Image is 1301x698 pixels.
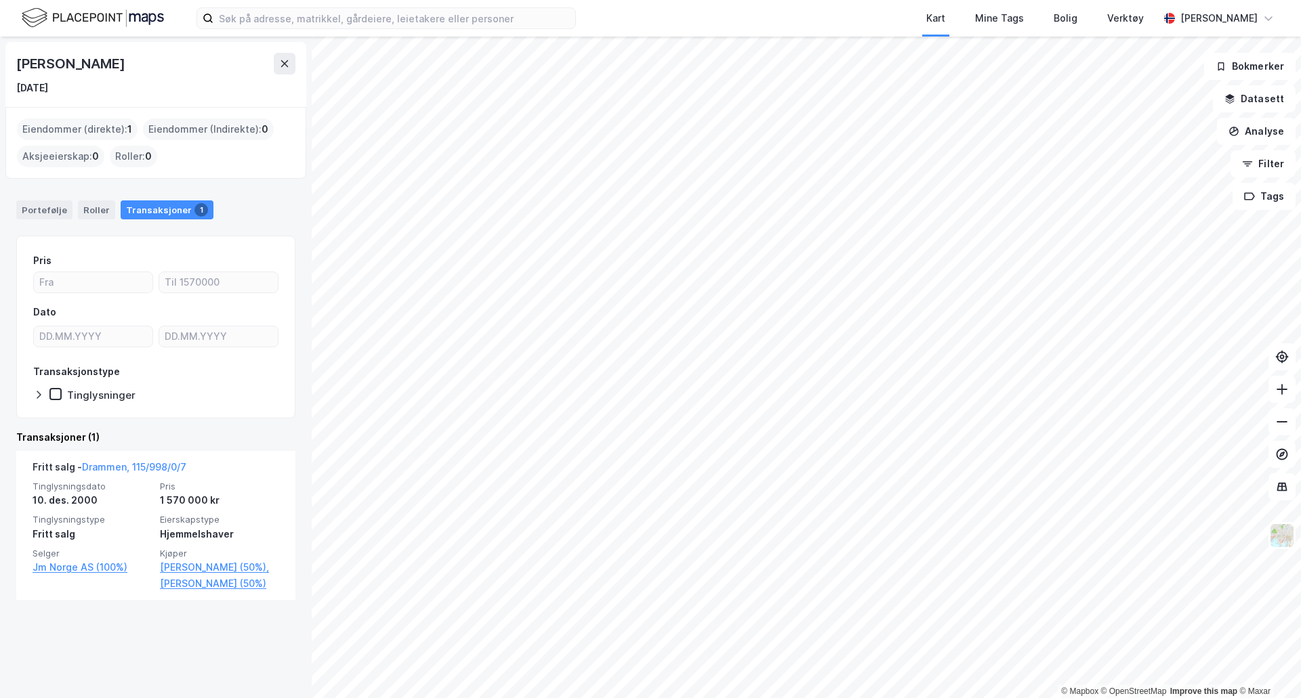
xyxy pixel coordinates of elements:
div: Verktøy [1107,10,1144,26]
div: Eiendommer (direkte) : [17,118,138,140]
div: Portefølje [16,200,73,219]
span: 0 [92,148,99,165]
iframe: Chat Widget [1233,633,1301,698]
span: 0 [145,148,152,165]
img: Z [1269,523,1295,548]
div: Dato [33,304,56,320]
div: Eiendommer (Indirekte) : [143,118,274,140]
a: [PERSON_NAME] (50%) [160,575,279,592]
a: Improve this map [1170,686,1237,696]
button: Tags [1233,183,1296,210]
input: Til 1570000 [159,272,278,292]
button: Filter [1231,150,1296,177]
span: Kjøper [160,548,279,559]
div: 10. des. 2000 [33,492,152,508]
span: 0 [262,121,268,137]
div: Kontrollprogram for chat [1233,633,1301,698]
div: Transaksjoner [121,200,213,219]
div: Fritt salg [33,526,152,542]
div: Roller : [110,146,157,167]
div: Hjemmelshaver [160,526,279,542]
a: Drammen, 115/998/0/7 [82,461,186,473]
div: [PERSON_NAME] [16,53,127,74]
span: 1 [127,121,132,137]
img: logo.f888ab2527a4732fd821a326f86c7f29.svg [22,6,164,30]
span: Selger [33,548,152,559]
span: Tinglysningstype [33,514,152,525]
div: Transaksjoner (1) [16,429,295,445]
button: Analyse [1217,118,1296,145]
div: Aksjeeierskap : [17,146,104,167]
a: Mapbox [1061,686,1098,696]
div: Tinglysninger [67,389,136,401]
div: 1 [194,203,208,217]
input: DD.MM.YYYY [159,326,278,347]
span: Eierskapstype [160,514,279,525]
span: Tinglysningsdato [33,481,152,492]
input: DD.MM.YYYY [34,326,152,347]
div: Kart [926,10,945,26]
div: Pris [33,253,51,269]
button: Bokmerker [1204,53,1296,80]
div: [PERSON_NAME] [1180,10,1258,26]
div: Roller [78,200,115,219]
span: Pris [160,481,279,492]
a: OpenStreetMap [1101,686,1167,696]
a: Jm Norge AS (100%) [33,559,152,575]
a: [PERSON_NAME] (50%), [160,559,279,575]
input: Søk på adresse, matrikkel, gårdeiere, leietakere eller personer [213,8,575,28]
div: Mine Tags [975,10,1024,26]
div: Transaksjonstype [33,364,120,380]
div: Bolig [1054,10,1077,26]
div: 1 570 000 kr [160,492,279,508]
div: Fritt salg - [33,459,186,481]
input: Fra [34,272,152,292]
div: [DATE] [16,80,48,96]
button: Datasett [1213,85,1296,112]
